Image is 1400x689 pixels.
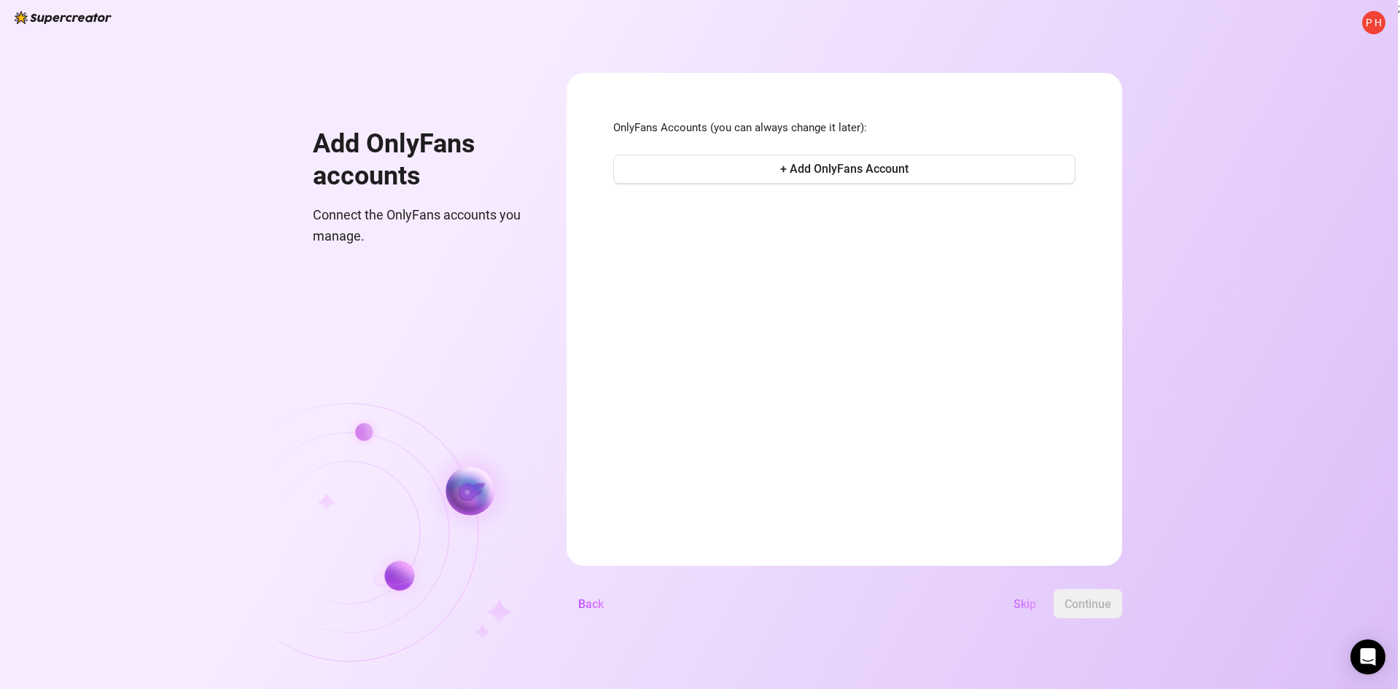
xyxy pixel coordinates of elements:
[613,120,1076,137] span: OnlyFans Accounts (you can always change it later):
[1350,639,1385,674] div: Open Intercom Messenger
[1054,589,1122,618] button: Continue
[1002,589,1048,618] button: Skip
[313,128,532,192] h1: Add OnlyFans accounts
[780,162,909,176] span: + Add OnlyFans Account
[578,597,604,611] span: Back
[313,205,532,246] span: Connect the OnlyFans accounts you manage.
[1014,597,1036,611] span: Skip
[1366,15,1382,31] span: P H
[15,11,112,24] img: logo
[613,155,1076,184] button: + Add OnlyFans Account
[567,589,615,618] button: Back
